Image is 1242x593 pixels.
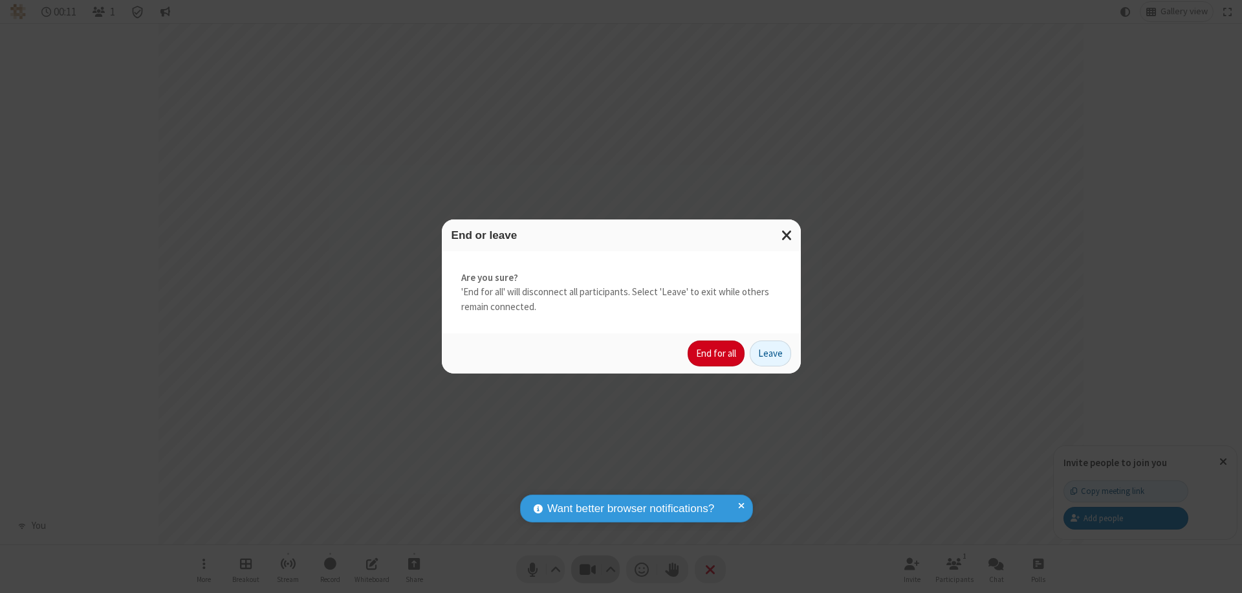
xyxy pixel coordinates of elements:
button: Close modal [774,219,801,251]
h3: End or leave [452,229,791,241]
button: End for all [688,341,745,366]
span: Want better browser notifications? [547,500,714,517]
button: Leave [750,341,791,366]
div: 'End for all' will disconnect all participants. Select 'Leave' to exit while others remain connec... [442,251,801,334]
strong: Are you sure? [461,271,781,285]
